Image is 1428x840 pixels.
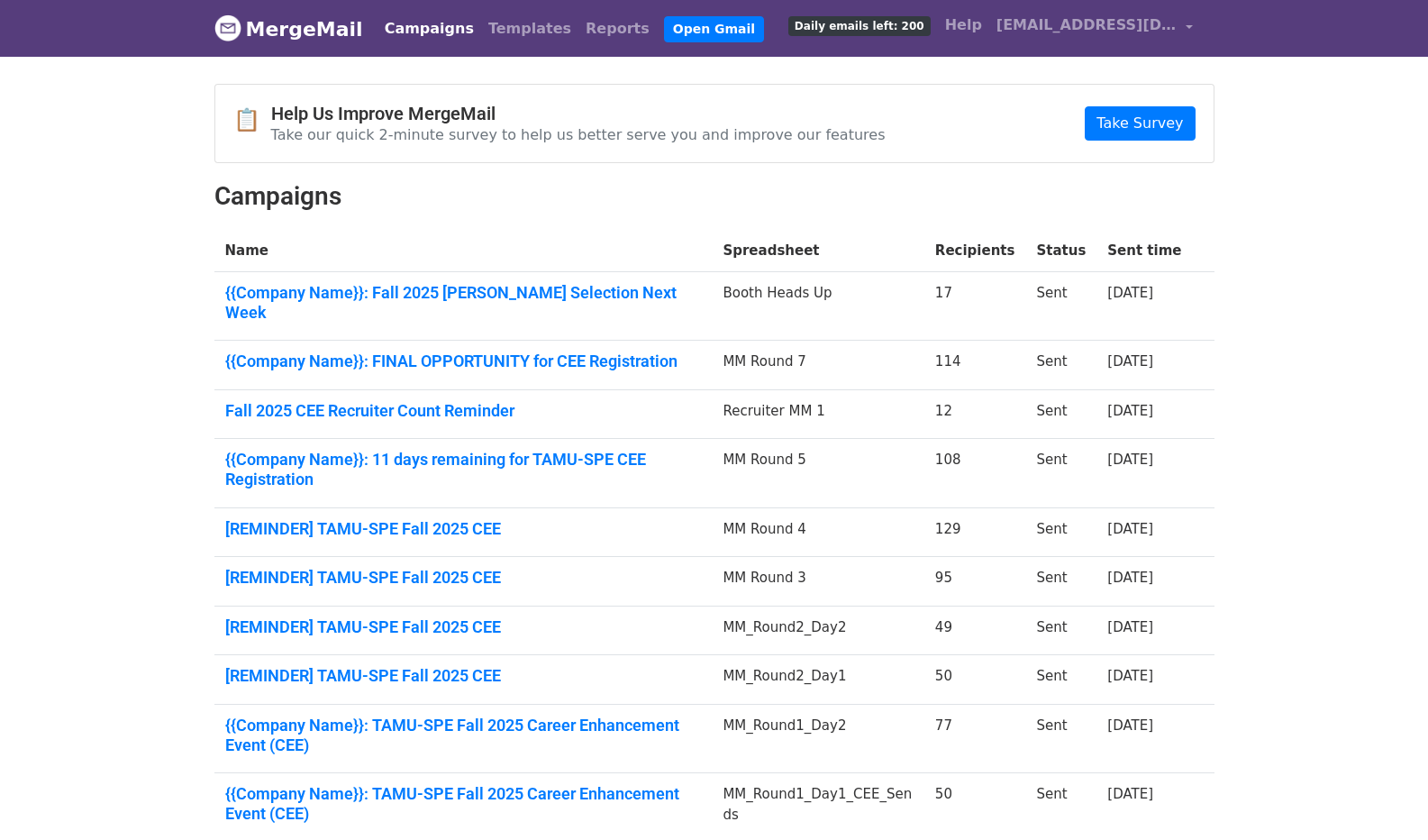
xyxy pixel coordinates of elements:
[225,716,702,754] a: {{Company Name}}: TAMU-SPE Fall 2025 Career Enhancement Event (CEE)
[225,784,702,823] a: {{Company Name}}: TAMU-SPE Fall 2025 Career Enhancement Event (CEE)
[1107,668,1153,684] a: [DATE]
[1107,619,1153,635] a: [DATE]
[924,507,1026,557] td: 129
[225,450,702,488] a: {{Company Name}}: 11 days remaining for TAMU-SPE CEE Registration
[712,389,923,439] td: Recruiter MM 1
[924,557,1026,607] td: 95
[377,11,481,47] a: Campaigns
[712,341,923,390] td: MM Round 7
[924,341,1026,390] td: 114
[233,107,271,133] span: 📋
[712,705,923,773] td: MM_Round1_Day2
[271,103,886,124] h4: Help Us Improve MergeMail
[1025,341,1096,390] td: Sent
[712,439,923,507] td: MM Round 5
[712,230,923,272] th: Spreadsheet
[1107,353,1153,370] a: [DATE]
[225,352,702,371] a: {{Company Name}}: FINAL OPPORTUNITY for CEE Registration
[1107,786,1153,802] a: [DATE]
[1025,606,1096,655] td: Sent
[1096,230,1192,272] th: Sent time
[996,14,1177,36] span: [EMAIL_ADDRESS][DOMAIN_NAME]
[481,11,578,47] a: Templates
[989,7,1200,50] a: [EMAIL_ADDRESS][DOMAIN_NAME]
[225,568,702,588] a: [REMINDER] TAMU-SPE Fall 2025 CEE
[1107,717,1153,734] a: [DATE]
[1107,452,1153,468] a: [DATE]
[271,125,886,144] p: Take our quick 2-minute survey to help us better serve you and improve our features
[1025,230,1096,272] th: Status
[712,272,923,341] td: Booth Heads Up
[214,10,363,48] a: MergeMail
[1107,403,1153,419] a: [DATE]
[788,16,931,36] span: Daily emails left: 200
[924,705,1026,773] td: 77
[924,389,1026,439] td: 12
[924,272,1026,341] td: 17
[1025,507,1096,557] td: Sent
[712,557,923,607] td: MM Round 3
[938,7,989,43] a: Help
[924,655,1026,705] td: 50
[1025,439,1096,507] td: Sent
[664,16,764,42] a: Open Gmail
[1085,106,1195,141] a: Take Survey
[712,606,923,655] td: MM_Round2_Day2
[1025,389,1096,439] td: Sent
[1107,285,1153,301] a: [DATE]
[1025,272,1096,341] td: Sent
[225,283,702,322] a: {{Company Name}}: Fall 2025 [PERSON_NAME] Selection Next Week
[924,230,1026,272] th: Recipients
[1025,557,1096,607] td: Sent
[225,519,702,539] a: [REMINDER] TAMU-SPE Fall 2025 CEE
[225,666,702,686] a: [REMINDER] TAMU-SPE Fall 2025 CEE
[225,617,702,637] a: [REMINDER] TAMU-SPE Fall 2025 CEE
[578,11,657,47] a: Reports
[214,181,1214,212] h2: Campaigns
[1107,570,1153,586] a: [DATE]
[214,230,713,272] th: Name
[225,401,702,421] a: Fall 2025 CEE Recruiter Count Reminder
[1025,705,1096,773] td: Sent
[924,606,1026,655] td: 49
[1107,521,1153,537] a: [DATE]
[1025,655,1096,705] td: Sent
[712,507,923,557] td: MM Round 4
[924,439,1026,507] td: 108
[214,14,241,41] img: MergeMail logo
[712,655,923,705] td: MM_Round2_Day1
[781,7,938,43] a: Daily emails left: 200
